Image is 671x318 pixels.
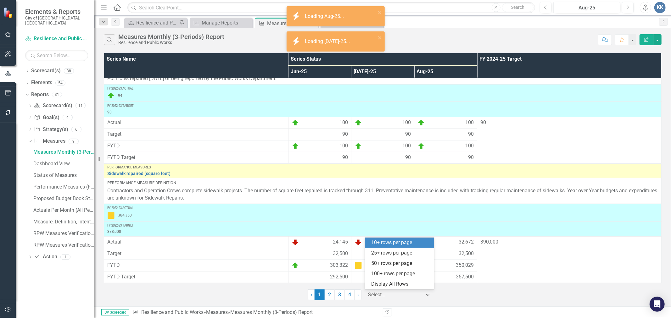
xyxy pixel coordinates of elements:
[414,117,477,129] td: Double-Click to Edit
[34,126,68,133] a: Strategy(s)
[459,238,474,246] span: 32,672
[25,35,88,42] a: Resilience and Public Works
[355,142,362,150] img: On Target
[104,102,662,117] td: Double-Click to Edit
[206,309,228,315] a: Measures
[107,229,121,234] span: 388,000
[34,253,57,260] a: Action
[118,94,122,98] span: 94
[34,114,59,121] a: Goal(s)
[33,231,94,236] div: RPW Measures Verification Report
[305,13,345,20] div: Loading Aug-25...
[31,67,61,74] a: Scorecard(s)
[107,187,658,202] p: Contractors and Operation Crews complete sidewalk projects. The number of square feet repaired is...
[288,117,351,129] td: Double-Click to Edit
[141,309,204,315] a: Resilience and Public Works
[107,238,285,246] span: Actual
[330,262,348,269] span: 303,322
[107,273,285,281] span: FYTD Target
[107,104,658,108] div: FY 2022-23 Target
[33,219,94,225] div: Measure, Definition, Intention, Source
[468,131,474,138] span: 90
[357,292,359,298] span: ›
[230,309,313,315] div: Measures Monthly (3-Periods) Report
[288,248,351,260] td: Double-Click to Edit
[292,238,299,246] img: Below Plan
[371,249,430,257] div: 25+ rows per page
[32,240,94,250] a: RPW Measures Verification Report
[33,149,94,155] div: Measures Monthly (3-Periods) Report
[342,154,348,161] span: 90
[414,237,477,248] td: Double-Click to Edit
[292,119,299,127] img: On Target
[402,119,411,127] span: 100
[104,237,288,248] td: Double-Click to Edit
[107,166,658,169] div: Performance Measures
[107,212,115,219] img: Caution
[459,250,474,257] span: 32,500
[32,194,94,204] a: Proposed Budget Book Strategic Planning
[107,206,658,210] div: FY 2022-23 Actual
[118,213,132,217] span: 384,353
[31,79,52,86] a: Elements
[351,248,414,260] td: Double-Click to Edit
[55,80,65,85] div: 54
[104,117,288,129] td: Double-Click to Edit
[355,238,362,246] img: Below Plan
[339,119,348,127] span: 100
[107,142,285,150] span: FYTD
[417,119,425,127] img: On Target
[468,154,474,161] span: 90
[288,129,351,140] td: Double-Click to Edit
[107,154,285,161] span: FYTD Target
[480,239,498,245] span: 390,000
[126,19,178,27] a: Resilience and Public Works
[31,91,49,98] a: Reports
[104,129,288,140] td: Double-Click to Edit
[104,164,662,178] td: Double-Click to Edit Right Click for Context Menu
[191,19,251,27] a: Manage Reports
[405,154,411,161] span: 90
[654,2,666,13] button: KK
[325,289,335,300] a: 2
[33,196,94,201] div: Proposed Budget Book Strategic Planning
[402,142,411,150] span: 100
[355,262,362,269] img: Caution
[339,142,348,150] span: 100
[118,40,224,45] div: Resilience and Public Works
[107,119,285,126] span: Actual
[330,273,348,281] span: 292,500
[107,86,658,91] div: FY 2022-23 Actual
[107,223,658,228] div: FY 2022-23 Target
[69,139,79,144] div: 9
[267,19,316,27] div: Measures Monthly (3-Periods) Report
[32,182,94,192] a: Performance Measures (Fiscal Year Comparison)
[101,309,129,315] span: By Scorecard
[335,289,345,300] a: 3
[371,281,430,288] div: Display All Rows
[553,2,620,13] button: Aug-25
[32,147,94,157] a: Measures Monthly (3-Periods) Report
[351,117,414,129] td: Double-Click to Edit
[477,237,662,283] td: Double-Click to Edit
[417,142,425,150] img: On Target
[650,297,665,312] div: Open Intercom Messenger
[355,119,362,127] img: On Target
[502,3,534,12] button: Search
[465,119,474,127] span: 100
[288,237,351,248] td: Double-Click to Edit
[310,292,312,298] span: ‹
[34,138,65,145] a: Measures
[132,309,378,316] div: » »
[33,242,94,248] div: RPW Measures Verification Report
[333,250,348,257] span: 32,500
[33,161,94,167] div: Dashboard View
[456,273,474,281] span: 357,500
[107,131,285,138] span: Target
[118,33,224,40] div: Measures Monthly (3-Periods) Report
[107,262,285,269] span: FYTD
[33,184,94,190] div: Performance Measures (Fiscal Year Comparison)
[107,92,115,100] img: On Target
[345,289,355,300] a: 4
